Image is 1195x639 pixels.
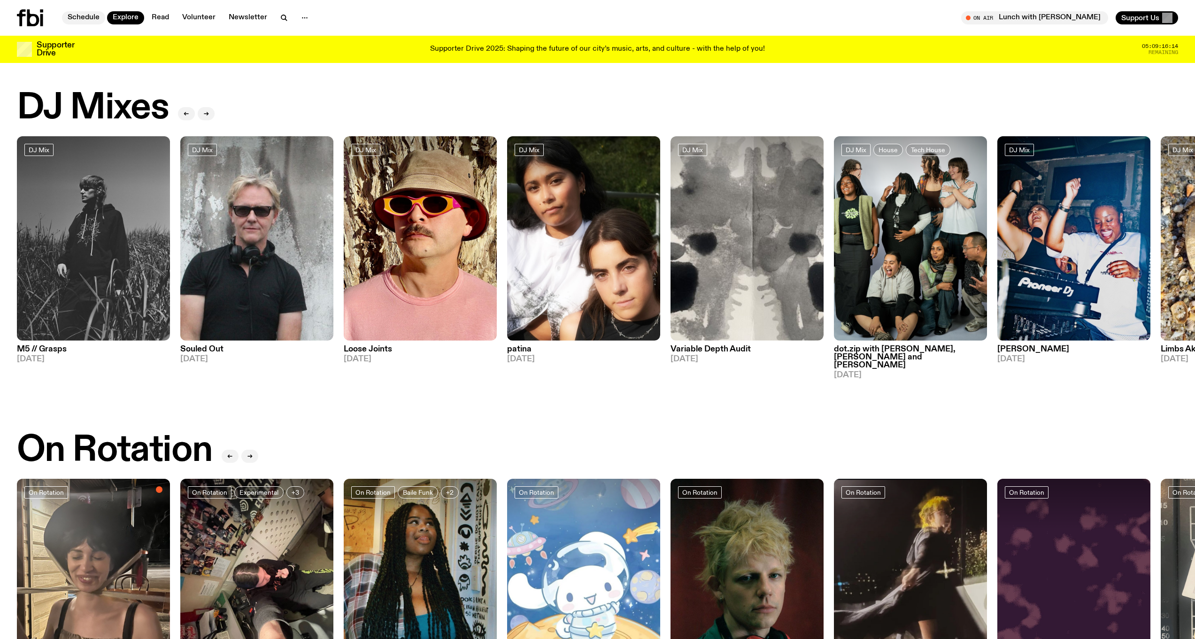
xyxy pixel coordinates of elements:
span: +3 [292,489,299,496]
span: On Rotation [682,489,717,496]
a: DJ Mix [841,144,871,156]
a: Experimental [234,486,284,499]
a: Baile Funk [398,486,438,499]
img: A black and white Rorschach [671,136,824,341]
a: patina[DATE] [507,341,660,363]
h3: [PERSON_NAME] [997,345,1150,353]
a: Tech House [906,144,950,156]
button: +3 [286,486,304,499]
h3: Loose Joints [344,345,497,353]
h3: Supporter Drive [37,41,74,57]
a: On Rotation [351,486,395,499]
a: Newsletter [223,11,273,24]
h3: dot.zip with [PERSON_NAME], [PERSON_NAME] and [PERSON_NAME] [834,345,987,369]
h3: Variable Depth Audit [671,345,824,353]
a: Loose Joints[DATE] [344,341,497,363]
span: [DATE] [671,355,824,363]
span: DJ Mix [1172,146,1193,153]
span: DJ Mix [846,146,866,153]
a: On Rotation [188,486,231,499]
h3: patina [507,345,660,353]
a: On Rotation [678,486,722,499]
span: On Rotation [846,489,881,496]
a: Variable Depth Audit[DATE] [671,341,824,363]
p: Supporter Drive 2025: Shaping the future of our city’s music, arts, and culture - with the help o... [430,45,765,54]
span: Experimental [239,489,278,496]
span: [DATE] [507,355,660,363]
span: Tech House [911,146,945,153]
a: Volunteer [177,11,221,24]
a: On Rotation [1005,486,1049,499]
a: Souled Out[DATE] [180,341,333,363]
a: M5 // Grasps[DATE] [17,341,170,363]
span: DJ Mix [682,146,703,153]
span: On Rotation [29,489,64,496]
span: [DATE] [997,355,1150,363]
h3: M5 // Grasps [17,345,170,353]
h2: DJ Mixes [17,90,169,126]
a: On Rotation [515,486,558,499]
span: On Rotation [1009,489,1044,496]
span: [DATE] [834,371,987,379]
a: DJ Mix [515,144,544,156]
button: On AirLunch with [PERSON_NAME] [961,11,1108,24]
a: Explore [107,11,144,24]
a: House [873,144,903,156]
a: DJ Mix [678,144,707,156]
a: DJ Mix [351,144,380,156]
span: On Rotation [519,489,554,496]
span: Baile Funk [403,489,433,496]
span: House [879,146,898,153]
a: Schedule [62,11,105,24]
span: 05:09:16:14 [1142,44,1178,49]
a: DJ Mix [188,144,217,156]
img: Stephen looks directly at the camera, wearing a black tee, black sunglasses and headphones around... [180,136,333,341]
span: DJ Mix [29,146,49,153]
button: +2 [441,486,459,499]
a: On Rotation [24,486,68,499]
span: DJ Mix [519,146,540,153]
span: [DATE] [17,355,170,363]
span: DJ Mix [355,146,376,153]
h2: On Rotation [17,433,212,468]
img: Tyson stands in front of a paperbark tree wearing orange sunglasses, a suede bucket hat and a pin... [344,136,497,341]
span: [DATE] [180,355,333,363]
button: Support Us [1116,11,1178,24]
span: On Rotation [192,489,227,496]
span: DJ Mix [1009,146,1030,153]
span: Support Us [1121,14,1159,22]
span: +2 [446,489,454,496]
span: [DATE] [344,355,497,363]
a: DJ Mix [1005,144,1034,156]
h3: Souled Out [180,345,333,353]
a: Read [146,11,175,24]
span: DJ Mix [192,146,213,153]
span: Remaining [1149,50,1178,55]
a: On Rotation [841,486,885,499]
a: [PERSON_NAME][DATE] [997,341,1150,363]
a: DJ Mix [24,144,54,156]
a: dot.zip with [PERSON_NAME], [PERSON_NAME] and [PERSON_NAME][DATE] [834,341,987,379]
span: On Rotation [355,489,391,496]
